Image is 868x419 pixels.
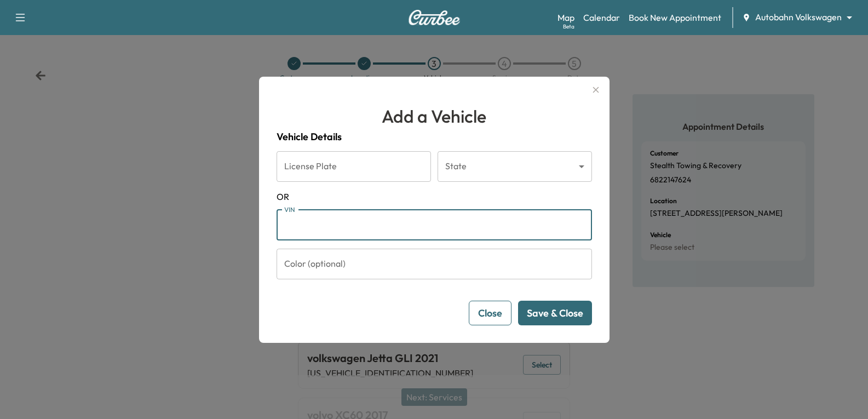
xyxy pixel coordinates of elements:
a: Calendar [583,11,620,24]
button: Save & Close [518,301,592,325]
img: Curbee Logo [408,10,461,25]
span: OR [277,190,592,203]
span: Autobahn Volkswagen [755,11,842,24]
h1: Add a Vehicle [277,103,592,129]
a: Book New Appointment [629,11,721,24]
h4: Vehicle Details [277,129,592,145]
label: VIN [284,205,295,214]
a: MapBeta [557,11,574,24]
div: Beta [563,22,574,31]
button: Close [469,301,511,325]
